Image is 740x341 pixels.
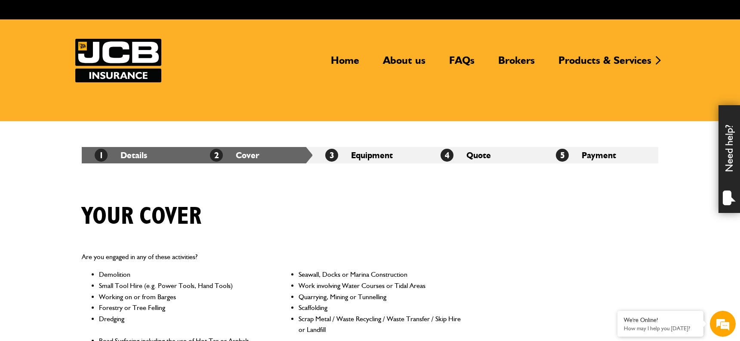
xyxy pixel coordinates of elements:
a: FAQs [443,54,481,74]
a: JCB Insurance Services [75,39,161,82]
li: Work involving Water Courses or Tidal Areas [299,280,462,291]
p: How may I help you today? [624,325,697,332]
span: 1 [95,149,108,162]
div: We're Online! [624,316,697,324]
div: Need help? [718,105,740,213]
li: Working on or from Barges [99,291,262,303]
span: 5 [556,149,569,162]
a: Brokers [492,54,541,74]
a: Products & Services [552,54,658,74]
li: Equipment [312,147,428,163]
li: Quarrying, Mining or Tunnelling [299,291,462,303]
h1: Your cover [82,202,201,231]
li: Demolition [99,269,262,280]
li: Dredging [99,313,262,335]
li: Scrap Metal / Waste Recycling / Waste Transfer / Skip Hire or Landfill [299,313,462,335]
a: 1Details [95,150,147,160]
li: Seawall, Docks or Marina Construction [299,269,462,280]
a: About us [376,54,432,74]
li: Cover [197,147,312,163]
li: Forestry or Tree Felling [99,302,262,313]
span: 4 [441,149,453,162]
span: 3 [325,149,338,162]
img: JCB Insurance Services logo [75,39,161,82]
span: 2 [210,149,223,162]
p: Are you engaged in any of these activities? [82,251,462,263]
li: Payment [543,147,658,163]
li: Small Tool Hire (e.g. Power Tools, Hand Tools) [99,280,262,291]
li: Scaffolding [299,302,462,313]
li: Quote [428,147,543,163]
a: Home [324,54,366,74]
